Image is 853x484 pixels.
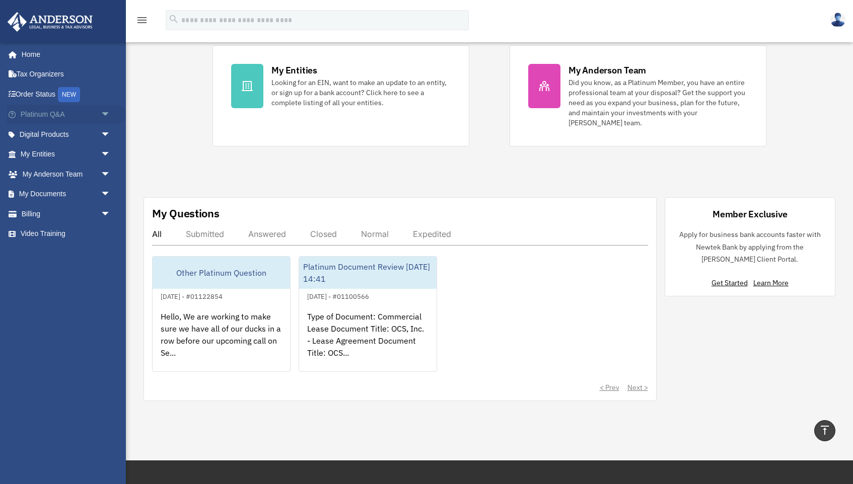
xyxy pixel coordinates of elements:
[186,229,224,239] div: Submitted
[7,224,126,244] a: Video Training
[568,64,646,76] div: My Anderson Team
[212,45,469,146] a: My Entities Looking for an EIN, want to make an update to an entity, or sign up for a bank accoun...
[101,124,121,145] span: arrow_drop_down
[271,77,451,108] div: Looking for an EIN, want to make an update to an entity, or sign up for a bank account? Click her...
[7,44,121,64] a: Home
[101,144,121,165] span: arrow_drop_down
[299,302,437,381] div: Type of Document: Commercial Lease Document Title: OCS, Inc. - Lease Agreement Document Title: OC...
[5,12,96,32] img: Anderson Advisors Platinum Portal
[101,204,121,224] span: arrow_drop_down
[299,290,377,301] div: [DATE] - #01100566
[299,257,437,289] div: Platinum Document Review [DATE] 14:41
[310,229,337,239] div: Closed
[136,14,148,26] i: menu
[299,256,437,372] a: Platinum Document Review [DATE] 14:41[DATE] - #01100566Type of Document: Commercial Lease Documen...
[168,14,179,25] i: search
[361,229,389,239] div: Normal
[814,420,835,441] a: vertical_align_top
[7,64,126,85] a: Tax Organizers
[753,278,789,287] a: Learn More
[830,13,845,27] img: User Pic
[101,105,121,125] span: arrow_drop_down
[101,184,121,205] span: arrow_drop_down
[152,256,291,372] a: Other Platinum Question[DATE] - #01122854Hello, We are working to make sure we have all of our du...
[152,206,220,221] div: My Questions
[413,229,451,239] div: Expedited
[712,278,752,287] a: Get Started
[7,164,126,184] a: My Anderson Teamarrow_drop_down
[153,302,290,381] div: Hello, We are working to make sure we have all of our ducks in a row before our upcoming call on ...
[7,124,126,144] a: Digital Productsarrow_drop_down
[152,229,162,239] div: All
[7,144,126,165] a: My Entitiesarrow_drop_down
[248,229,286,239] div: Answered
[101,164,121,185] span: arrow_drop_down
[136,18,148,26] a: menu
[153,257,290,289] div: Other Platinum Question
[271,64,317,76] div: My Entities
[7,84,126,105] a: Order StatusNEW
[673,228,827,266] p: Apply for business bank accounts faster with Newtek Bank by applying from the [PERSON_NAME] Clien...
[7,184,126,204] a: My Documentsarrow_drop_down
[713,208,787,220] div: Member Exclusive
[510,45,766,146] a: My Anderson Team Did you know, as a Platinum Member, you have an entire professional team at your...
[7,204,126,224] a: Billingarrow_drop_down
[819,424,831,436] i: vertical_align_top
[7,105,126,125] a: Platinum Q&Aarrow_drop_down
[153,290,231,301] div: [DATE] - #01122854
[58,87,80,102] div: NEW
[568,77,748,128] div: Did you know, as a Platinum Member, you have an entire professional team at your disposal? Get th...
